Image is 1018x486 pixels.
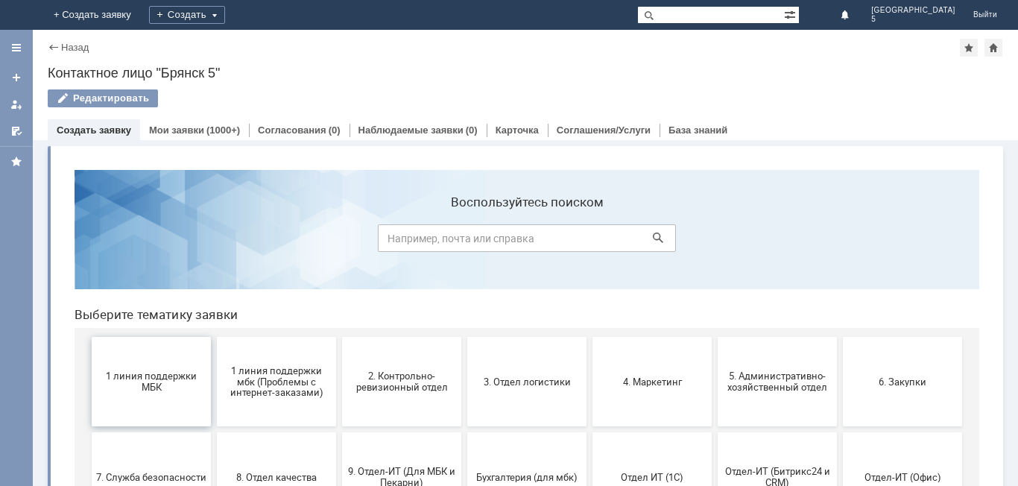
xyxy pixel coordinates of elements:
[960,39,978,57] div: Добавить в избранное
[284,212,394,235] span: 2. Контрольно-ревизионный отдел
[34,408,144,420] span: Финансовый отдел
[534,218,645,229] span: 4. Маркетинг
[61,42,89,53] a: Назад
[534,313,645,324] span: Отдел ИТ (1С)
[409,218,519,229] span: 3. Отдел логистики
[405,179,524,268] button: 3. Отдел логистики
[871,15,955,24] span: 5
[466,124,478,136] div: (0)
[29,274,148,364] button: 7. Служба безопасности
[154,274,274,364] button: 8. Отдел качества
[258,124,326,136] a: Согласования
[785,218,895,229] span: 6. Закупки
[530,179,649,268] button: 4. Маркетинг
[149,6,225,24] div: Создать
[34,313,144,324] span: 7. Служба безопасности
[329,124,341,136] div: (0)
[660,212,770,235] span: 5. Административно-хозяйственный отдел
[496,124,539,136] a: Карточка
[284,403,394,426] span: Это соглашение не активно!
[48,66,1003,81] div: Контактное лицо "Брянск 5"
[871,6,955,15] span: [GEOGRAPHIC_DATA]
[530,274,649,364] button: Отдел ИТ (1С)
[154,179,274,268] button: 1 линия поддержки мбк (Проблемы с интернет-заказами)
[668,124,727,136] a: База знаний
[206,124,240,136] div: (1000+)
[4,66,28,89] a: Создать заявку
[655,274,774,364] button: Отдел-ИТ (Битрикс24 и CRM)
[315,37,613,51] label: Воспользуйтесь поиском
[159,408,269,420] span: Франчайзинг
[284,308,394,330] span: 9. Отдел-ИТ (Для МБК и Пекарни)
[409,313,519,324] span: Бухгалтерия (для мбк)
[358,124,464,136] a: Наблюдаемые заявки
[785,313,895,324] span: Отдел-ИТ (Офис)
[29,370,148,459] button: Финансовый отдел
[4,92,28,116] a: Мои заявки
[159,206,269,240] span: 1 линия поддержки мбк (Проблемы с интернет-заказами)
[149,124,204,136] a: Мои заявки
[784,7,799,21] span: Расширенный поиск
[279,274,399,364] button: 9. Отдел-ИТ (Для МБК и Пекарни)
[655,179,774,268] button: 5. Административно-хозяйственный отдел
[12,149,917,164] header: Выберите тематику заявки
[660,308,770,330] span: Отдел-ИТ (Битрикс24 и CRM)
[984,39,1002,57] div: Сделать домашней страницей
[4,119,28,143] a: Мои согласования
[279,370,399,459] button: Это соглашение не активно!
[405,370,524,459] button: [PERSON_NAME]. Услуги ИТ для МБК (оформляет L1)
[279,179,399,268] button: 2. Контрольно-ревизионный отдел
[315,66,613,94] input: Например, почта или справка
[159,313,269,324] span: 8. Отдел качества
[530,370,649,459] button: не актуален
[57,124,131,136] a: Создать заявку
[780,179,900,268] button: 6. Закупки
[405,274,524,364] button: Бухгалтерия (для мбк)
[557,124,651,136] a: Соглашения/Услуги
[29,179,148,268] button: 1 линия поддержки МБК
[409,397,519,431] span: [PERSON_NAME]. Услуги ИТ для МБК (оформляет L1)
[34,212,144,235] span: 1 линия поддержки МБК
[534,408,645,420] span: не актуален
[780,274,900,364] button: Отдел-ИТ (Офис)
[154,370,274,459] button: Франчайзинг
